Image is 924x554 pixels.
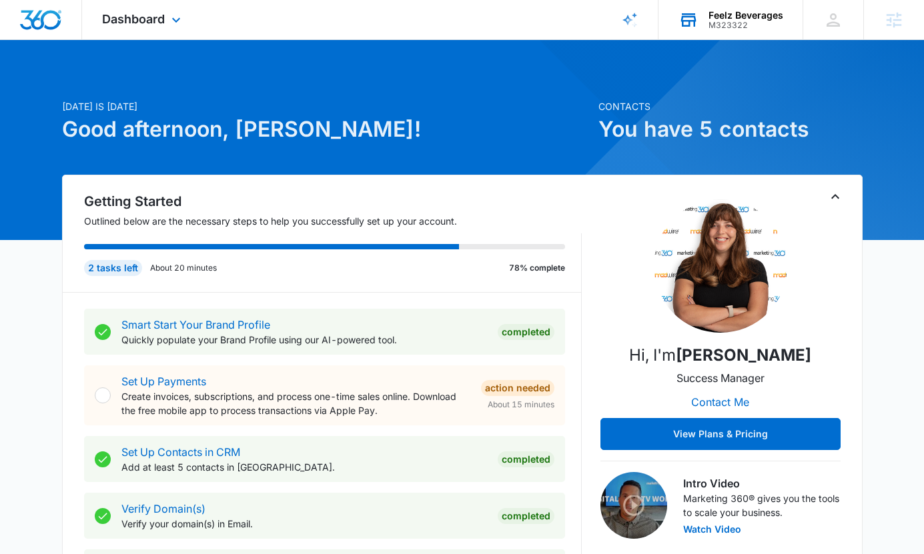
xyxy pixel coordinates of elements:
button: Contact Me [678,386,763,418]
h1: You have 5 contacts [598,113,863,145]
div: account id [709,21,783,30]
p: Quickly populate your Brand Profile using our AI-powered tool. [121,333,487,347]
p: Success Manager [676,370,765,386]
h3: Intro Video [683,475,841,491]
p: Outlined below are the necessary steps to help you successfully set up your account. [84,214,582,228]
p: 78% complete [509,262,565,274]
span: Dashboard [102,12,165,26]
button: Toggle Collapse [827,189,843,205]
div: account name [709,10,783,21]
p: Marketing 360® gives you the tools to scale your business. [683,491,841,519]
div: Completed [498,451,554,467]
p: Contacts [598,99,863,113]
div: Action Needed [481,380,554,396]
p: Create invoices, subscriptions, and process one-time sales online. Download the free mobile app t... [121,389,470,417]
p: [DATE] is [DATE] [62,99,590,113]
img: Bridget Kennedy [654,199,787,333]
p: Verify your domain(s) in Email. [121,517,487,531]
p: Add at least 5 contacts in [GEOGRAPHIC_DATA]. [121,460,487,474]
p: About 20 minutes [150,262,217,274]
div: Completed [498,324,554,340]
p: Hi, I'm [629,343,811,367]
div: Completed [498,508,554,524]
a: Smart Start Your Brand Profile [121,318,270,331]
h2: Getting Started [84,191,582,211]
h1: Good afternoon, [PERSON_NAME]! [62,113,590,145]
div: 2 tasks left [84,260,142,276]
button: View Plans & Pricing [600,418,841,450]
a: Verify Domain(s) [121,502,205,515]
button: Watch Video [683,525,741,534]
span: About 15 minutes [488,399,554,411]
a: Set Up Contacts in CRM [121,445,240,459]
a: Set Up Payments [121,375,206,388]
img: Intro Video [600,472,667,539]
strong: [PERSON_NAME] [676,345,811,365]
